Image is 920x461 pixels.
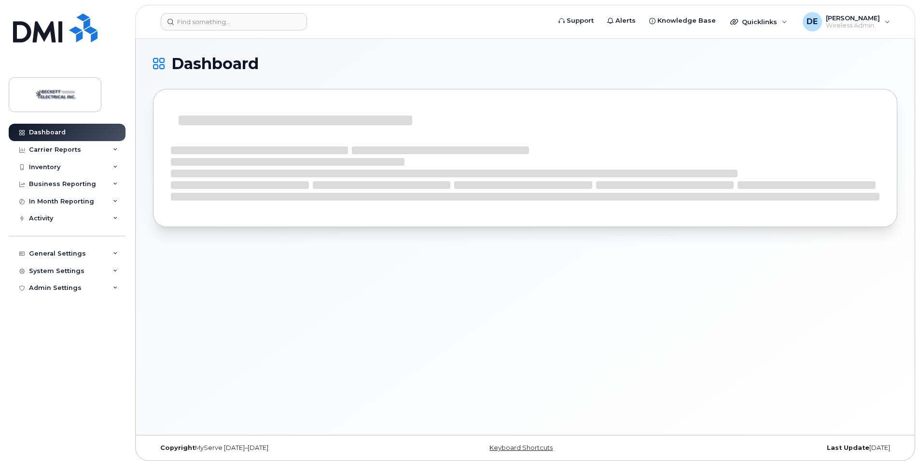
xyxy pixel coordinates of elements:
div: MyServe [DATE]–[DATE] [153,444,401,452]
div: [DATE] [649,444,897,452]
a: Keyboard Shortcuts [489,444,553,451]
span: Dashboard [171,57,259,71]
strong: Last Update [827,444,869,451]
strong: Copyright [160,444,195,451]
